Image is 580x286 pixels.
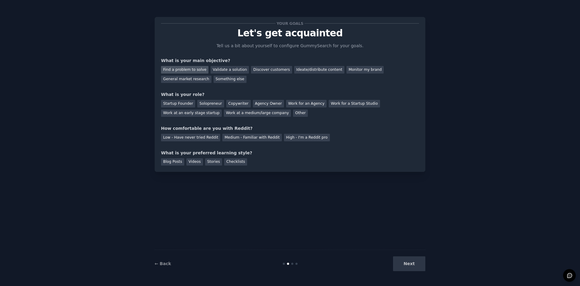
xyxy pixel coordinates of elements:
div: Work for a Startup Studio [329,100,380,107]
div: Checklists [224,158,247,166]
div: How comfortable are you with Reddit? [161,125,419,132]
div: Find a problem to solve [161,66,208,74]
div: Work for an Agency [286,100,327,107]
div: Work at an early stage startup [161,110,222,117]
p: Tell us a bit about yourself to configure GummySearch for your goals. [214,43,366,49]
div: Validate a solution [211,66,249,74]
div: What is your main objective? [161,58,419,64]
div: General market research [161,76,211,83]
div: High - I'm a Reddit pro [284,134,330,141]
p: Let's get acquainted [161,28,419,38]
div: Other [293,110,308,117]
div: Something else [214,76,246,83]
div: What is your preferred learning style? [161,150,419,156]
div: Agency Owner [253,100,284,107]
div: Startup Founder [161,100,195,107]
div: Videos [186,158,203,166]
div: Discover customers [251,66,292,74]
a: ← Back [155,261,171,266]
div: Ideate/distribute content [294,66,344,74]
div: What is your role? [161,91,419,98]
div: Blog Posts [161,158,184,166]
div: Low - Have never tried Reddit [161,134,220,141]
div: Medium - Familiar with Reddit [222,134,282,141]
div: Solopreneur [197,100,224,107]
div: Copywriter [226,100,251,107]
div: Stories [205,158,222,166]
div: Monitor my brand [346,66,384,74]
div: Work at a medium/large company [224,110,291,117]
span: Your goals [275,20,304,27]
